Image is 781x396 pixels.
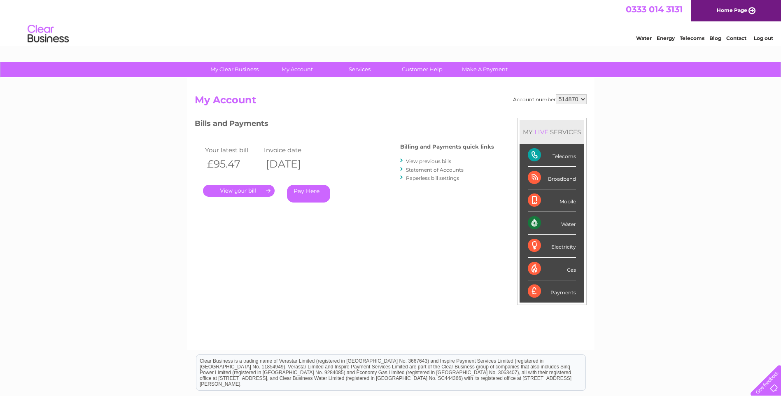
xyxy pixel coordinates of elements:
[657,35,675,41] a: Energy
[203,156,262,172] th: £95.47
[263,62,331,77] a: My Account
[528,280,576,303] div: Payments
[195,118,494,132] h3: Bills and Payments
[406,167,464,173] a: Statement of Accounts
[406,158,451,164] a: View previous bills
[388,62,456,77] a: Customer Help
[200,62,268,77] a: My Clear Business
[262,156,321,172] th: [DATE]
[196,5,585,40] div: Clear Business is a trading name of Verastar Limited (registered in [GEOGRAPHIC_DATA] No. 3667643...
[528,235,576,257] div: Electricity
[287,185,330,203] a: Pay Here
[195,94,587,110] h2: My Account
[326,62,394,77] a: Services
[528,189,576,212] div: Mobile
[528,167,576,189] div: Broadband
[533,128,550,136] div: LIVE
[528,212,576,235] div: Water
[406,175,459,181] a: Paperless bill settings
[451,62,519,77] a: Make A Payment
[400,144,494,150] h4: Billing and Payments quick links
[626,4,683,14] a: 0333 014 3131
[520,120,584,144] div: MY SERVICES
[726,35,746,41] a: Contact
[513,94,587,104] div: Account number
[203,144,262,156] td: Your latest bill
[528,258,576,280] div: Gas
[709,35,721,41] a: Blog
[754,35,773,41] a: Log out
[262,144,321,156] td: Invoice date
[27,21,69,47] img: logo.png
[636,35,652,41] a: Water
[528,144,576,167] div: Telecoms
[203,185,275,197] a: .
[680,35,704,41] a: Telecoms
